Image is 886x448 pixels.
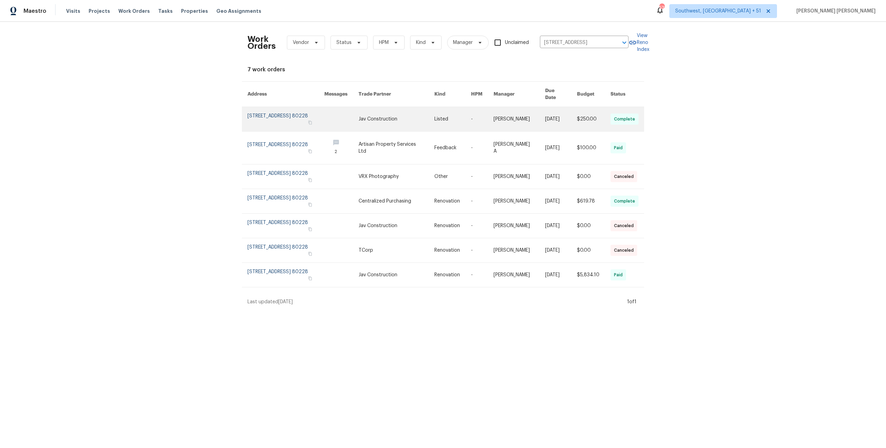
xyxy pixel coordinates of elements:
td: [PERSON_NAME] [488,238,540,263]
td: [PERSON_NAME] [488,189,540,214]
span: [DATE] [278,299,293,304]
span: Kind [416,39,426,46]
span: Manager [453,39,473,46]
td: Renovation [429,238,465,263]
button: Copy Address [307,275,313,281]
td: Renovation [429,263,465,287]
td: Listed [429,107,465,132]
td: [PERSON_NAME] [488,164,540,189]
td: Other [429,164,465,189]
span: Projects [89,8,110,15]
td: Centralized Purchasing [353,189,429,214]
button: Copy Address [307,119,313,126]
th: Messages [319,82,353,107]
td: [PERSON_NAME] [488,107,540,132]
input: Enter in an address [540,37,609,48]
td: Artisan Property Services Ltd [353,132,429,164]
td: - [465,189,488,214]
button: Copy Address [307,177,313,183]
button: Copy Address [307,226,313,232]
span: Status [336,39,352,46]
th: Trade Partner [353,82,429,107]
span: [PERSON_NAME] [PERSON_NAME] [794,8,876,15]
div: Last updated [247,298,625,305]
td: [PERSON_NAME] [488,263,540,287]
td: Jav Construction [353,107,429,132]
th: HPM [465,82,488,107]
td: Jav Construction [353,263,429,287]
span: Work Orders [118,8,150,15]
td: VRX Photography [353,164,429,189]
th: Manager [488,82,540,107]
div: 1 of 1 [627,298,636,305]
td: - [465,263,488,287]
span: Unclaimed [505,39,529,46]
span: Geo Assignments [216,8,261,15]
span: HPM [379,39,389,46]
h2: Work Orders [247,36,276,50]
a: View Reno Index [629,32,649,53]
td: Renovation [429,189,465,214]
td: - [465,164,488,189]
button: Copy Address [307,251,313,257]
th: Address [242,82,319,107]
button: Open [620,38,629,47]
td: Feedback [429,132,465,164]
span: Vendor [293,39,309,46]
span: Maestro [24,8,46,15]
div: 7 work orders [247,66,639,73]
button: Copy Address [307,201,313,208]
td: Jav Construction [353,214,429,238]
span: Visits [66,8,80,15]
td: TCorp [353,238,429,263]
span: Southwest, [GEOGRAPHIC_DATA] + 51 [675,8,761,15]
td: [PERSON_NAME] [488,214,540,238]
td: - [465,214,488,238]
button: Copy Address [307,148,313,154]
th: Due Date [540,82,571,107]
td: Renovation [429,214,465,238]
th: Status [605,82,644,107]
td: - [465,107,488,132]
td: - [465,238,488,263]
td: [PERSON_NAME] A [488,132,540,164]
span: Tasks [158,9,173,14]
span: Properties [181,8,208,15]
td: - [465,132,488,164]
th: Budget [571,82,605,107]
div: 539 [659,4,664,11]
th: Kind [429,82,465,107]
